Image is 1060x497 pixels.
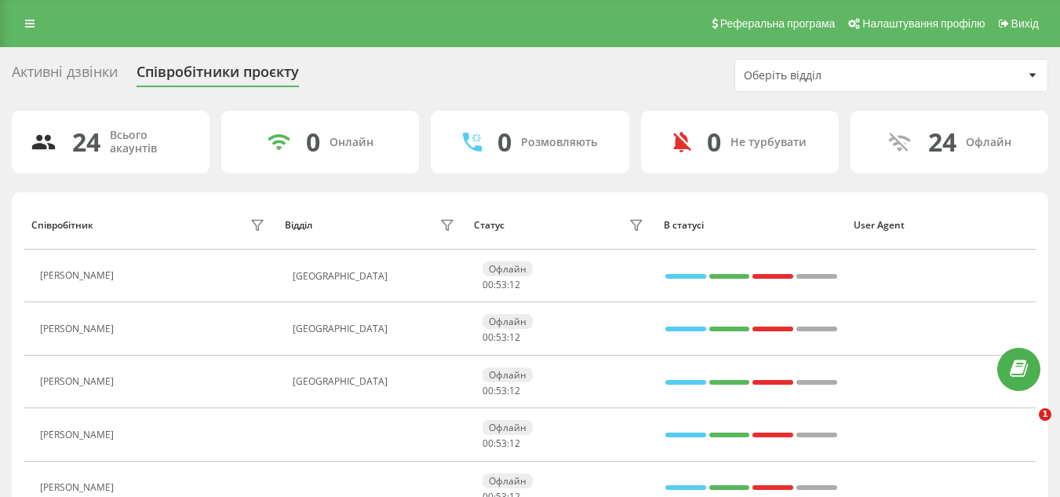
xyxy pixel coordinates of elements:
div: Офлайн [483,420,533,435]
div: [PERSON_NAME] [40,270,118,281]
span: Налаштування профілю [862,17,985,30]
div: Всього акаунтів [110,129,191,155]
div: Офлайн [483,473,533,488]
div: : : [483,280,520,291]
div: User Agent [854,220,1029,231]
div: [PERSON_NAME] [40,482,118,493]
span: 12 [509,278,520,291]
div: [PERSON_NAME] [40,376,118,387]
div: [GEOGRAPHIC_DATA] [293,271,458,282]
div: [GEOGRAPHIC_DATA] [293,323,458,334]
span: 00 [483,278,494,291]
span: Вихід [1011,17,1039,30]
span: 53 [496,278,507,291]
div: [GEOGRAPHIC_DATA] [293,376,458,387]
div: Співробітник [31,220,93,231]
span: 00 [483,384,494,397]
div: Офлайн [483,367,533,382]
div: 0 [707,127,721,157]
div: Офлайн [483,261,533,276]
span: 53 [496,331,507,344]
span: 12 [509,331,520,344]
div: Офлайн [483,314,533,329]
div: : : [483,332,520,343]
div: Офлайн [966,136,1011,149]
div: : : [483,386,520,397]
div: [PERSON_NAME] [40,429,118,440]
div: [PERSON_NAME] [40,323,118,334]
div: Оберіть відділ [744,69,931,82]
span: 00 [483,331,494,344]
span: 53 [496,384,507,397]
span: 1 [1039,408,1051,421]
div: Відділ [285,220,312,231]
iframe: Intercom live chat [1007,408,1044,446]
div: Статус [474,220,505,231]
div: : : [483,438,520,449]
span: 12 [509,384,520,397]
span: 12 [509,437,520,450]
span: 53 [496,437,507,450]
div: 24 [928,127,956,157]
span: 00 [483,437,494,450]
span: Реферальна програма [720,17,836,30]
div: 0 [306,127,320,157]
div: 0 [497,127,512,157]
div: Активні дзвінки [12,64,118,88]
div: 24 [72,127,100,157]
div: Не турбувати [730,136,807,149]
div: В статусі [664,220,839,231]
div: Співробітники проєкту [137,64,299,88]
div: Онлайн [330,136,373,149]
div: Розмовляють [521,136,597,149]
